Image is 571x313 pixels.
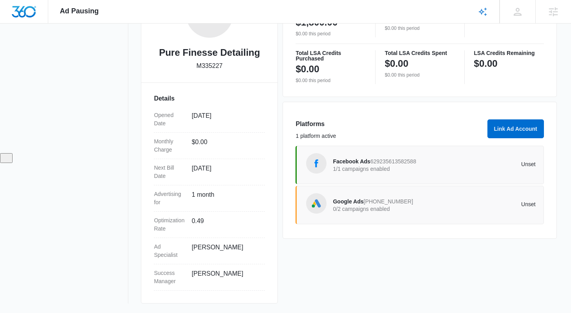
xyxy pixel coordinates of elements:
div: Ad Specialist[PERSON_NAME] [154,238,265,264]
span: Google Ads [333,198,363,205]
span: 629235613582588 [370,158,416,165]
img: Facebook Ads [310,157,322,169]
p: Unset [434,201,536,207]
a: Facebook AdsFacebook Ads6292356135825881/1 campaigns enabledUnset [296,146,544,184]
dd: 1 month [192,190,259,207]
p: 0/2 campaigns enabled [333,206,434,212]
dd: [DATE] [192,164,259,180]
div: Optimization Rate0.49 [154,212,265,238]
div: Next Bill Date[DATE] [154,159,265,185]
dd: 0.49 [192,216,259,233]
dd: [PERSON_NAME] [192,243,259,259]
dt: Ad Specialist [154,243,185,259]
p: 1/1 campaigns enabled [333,166,434,172]
dt: Success Manager [154,269,185,286]
img: Google Ads [310,198,322,209]
a: Google AdsGoogle Ads[PHONE_NUMBER]0/2 campaigns enabledUnset [296,186,544,224]
dt: Advertising for [154,190,185,207]
dt: Next Bill Date [154,164,185,180]
span: Ad Pausing [60,7,99,15]
span: [PHONE_NUMBER] [364,198,413,205]
p: Unset [434,161,536,167]
span: Facebook Ads [333,158,370,165]
div: Advertising for1 month [154,185,265,212]
dd: [PERSON_NAME] [192,269,259,286]
div: Success Manager[PERSON_NAME] [154,264,265,291]
dt: Optimization Rate [154,216,185,233]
